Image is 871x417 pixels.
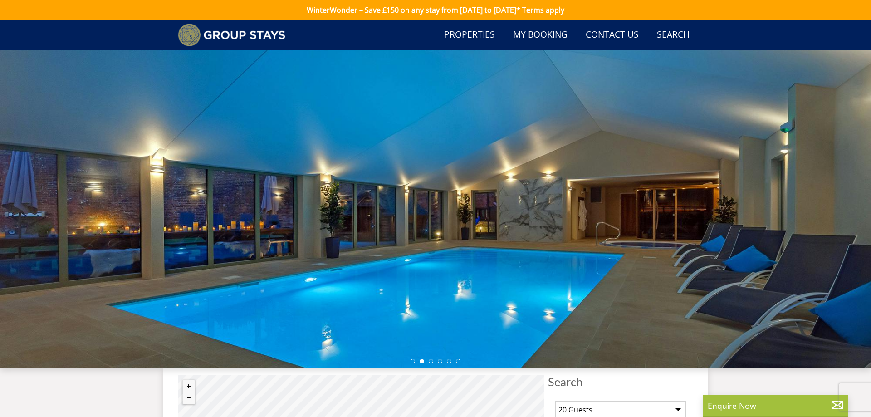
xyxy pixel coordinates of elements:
[708,400,844,412] p: Enquire Now
[509,25,571,45] a: My Booking
[653,25,693,45] a: Search
[440,25,499,45] a: Properties
[178,24,285,46] img: Group Stays
[183,392,195,404] button: Zoom out
[582,25,642,45] a: Contact Us
[183,380,195,392] button: Zoom in
[548,375,693,388] span: Search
